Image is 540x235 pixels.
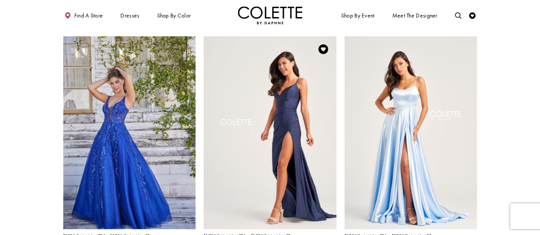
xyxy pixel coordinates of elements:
img: Colette by Daphne [238,6,303,24]
span: Dresses [119,6,141,24]
span: Shop By Event [339,6,376,24]
a: Find a store [63,6,105,24]
a: Check Wishlist [467,6,477,24]
a: Add to Wishlist [316,42,330,56]
a: Visit Colette by Daphne Style No. CL5283 Page [344,36,477,229]
a: Meet the designer [391,6,439,24]
span: Dresses [120,12,139,19]
span: Shop By Event [341,12,375,19]
span: Meet the designer [392,12,437,19]
span: Shop by color [157,12,191,19]
span: Find a store [74,12,103,19]
a: Visit Colette by Daphne Style No. CL5278 Page [204,36,336,229]
a: Visit Home Page [238,6,303,24]
span: Shop by color [155,6,193,24]
a: Toggle search [453,6,463,24]
a: Visit Colette by Daphne Style No. CL5261 Page [63,36,196,229]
